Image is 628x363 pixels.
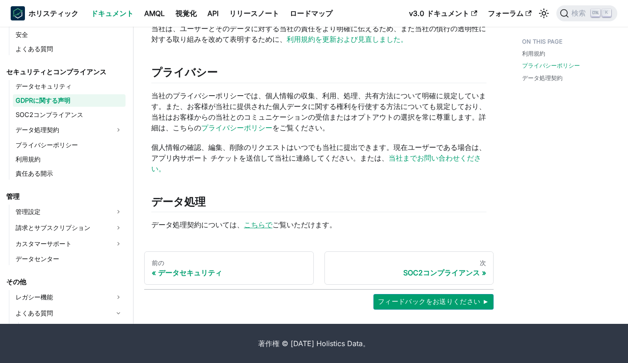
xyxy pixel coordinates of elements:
[16,169,53,177] font: 責任ある開示
[13,306,126,320] a: よくある質問
[151,24,173,33] font: 当社は
[571,9,586,17] font: 検索
[158,268,222,277] font: データセキュリティ
[144,251,494,285] nav: ドキュメントページ
[13,109,126,121] a: SOC2コンプライアンス
[16,240,72,247] font: カスタマーサポート
[151,153,481,173] a: 当社までお問い合わせください。
[11,6,78,20] a: ホリスティックホリスティック
[151,66,218,79] font: プライバシー
[13,290,126,304] a: レガシー機能
[16,208,41,215] font: 管理設定
[201,123,272,132] a: プライバシーポリシー
[602,9,611,17] kbd: K
[244,220,272,229] a: こちらで
[16,293,53,301] font: レガシー機能
[170,6,202,20] a: 視覚化
[28,9,78,18] font: ホリスティック
[13,205,126,219] a: 管理設定
[13,167,126,180] a: 責任ある開示
[139,6,170,20] a: AMQL
[522,75,563,81] font: データ処理契約
[488,9,523,18] font: フォーラム
[151,220,244,229] font: データ処理契約については、
[409,9,469,18] font: v3.0 ドキュメント
[13,43,126,55] a: よくある質問
[16,45,53,52] font: よくある質問
[522,49,545,58] a: 利用規約
[6,68,106,76] font: セキュリティとコンプライアンス
[91,9,134,18] font: ドキュメント
[13,153,126,165] a: 利用規約
[287,35,408,44] a: 利用規約を更新および見直しました。
[11,6,25,20] img: ホリスティック
[22,322,126,335] a: Holistics
[151,195,206,208] font: データ処理
[480,259,486,266] font: 次
[13,80,126,93] a: データセキュリティ
[13,237,126,251] a: カスタマーサポート
[16,31,28,38] font: 安全
[16,82,72,90] font: データセキュリティ
[373,294,494,309] button: フィードバックをお送りください ►
[522,62,580,69] font: プライバシーポリシー
[13,139,126,151] a: プライバシーポリシー
[522,74,563,82] a: データ処理契約
[6,278,26,286] font: その他
[522,61,580,70] a: プライバシーポリシー
[202,6,224,20] a: API
[85,6,139,20] a: ドキュメント
[224,6,284,20] a: リリースノート
[404,6,482,20] a: v3.0 ドキュメント
[272,123,329,132] font: をご覧ください。
[13,94,126,107] a: GDPRに関する声明
[16,224,90,231] font: 請求とサブスクリプション
[482,6,537,20] a: フォーラム
[556,5,617,21] button: 検索（Ctrl+K）
[272,220,336,229] font: ご覧いただけます。
[284,6,338,20] a: ロードマップ
[152,259,164,266] font: 前の
[16,111,83,118] font: SOC2コンプライアンス
[16,141,78,149] font: プライバシーポリシー
[151,91,486,132] font: 当社のプライバシーポリシーでは、個人情報の収集、利用、処理、共有方法について明確に規定しています。また、お客様が当社に提供された個人データに関する権利を行使する方法についても規定しており、当社は...
[537,6,551,20] button: ダークモードとライトモードを切り替える（現在はライトモード）
[13,253,126,265] a: データセンター
[290,9,332,18] font: ロードマップ
[13,221,126,235] a: 請求とサブスクリプション
[144,9,165,18] font: AMQL
[151,143,486,162] font: 個人情報の確認、編集、削除のリクエストはいつでも当社に提出できます。現在ユーザーである場合は、アプリ内サポート チケットを送信して当社に連絡してください
[324,251,494,285] a: 次SOC2コンプライアンス
[522,50,545,57] font: 利用規約
[175,9,197,18] font: 視覚化
[353,153,389,162] font: 。または、
[229,9,279,18] font: リリースノート
[16,155,41,163] font: 利用規約
[16,126,59,133] font: データ処理契約
[16,309,53,317] font: よくある質問
[403,268,480,277] font: SOC2コンプライアンス
[144,251,314,285] a: 前のデータセキュリティ
[16,255,59,262] font: データセンター
[6,192,20,201] font: 管理
[13,123,126,137] a: データ処理契約
[207,9,219,18] font: API
[16,97,70,104] font: GDPRに関する声明
[378,298,489,305] font: フィードバックをお送りください ►
[13,28,126,41] a: 安全
[258,339,370,348] font: 著作権 © [DATE] Holistics Data。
